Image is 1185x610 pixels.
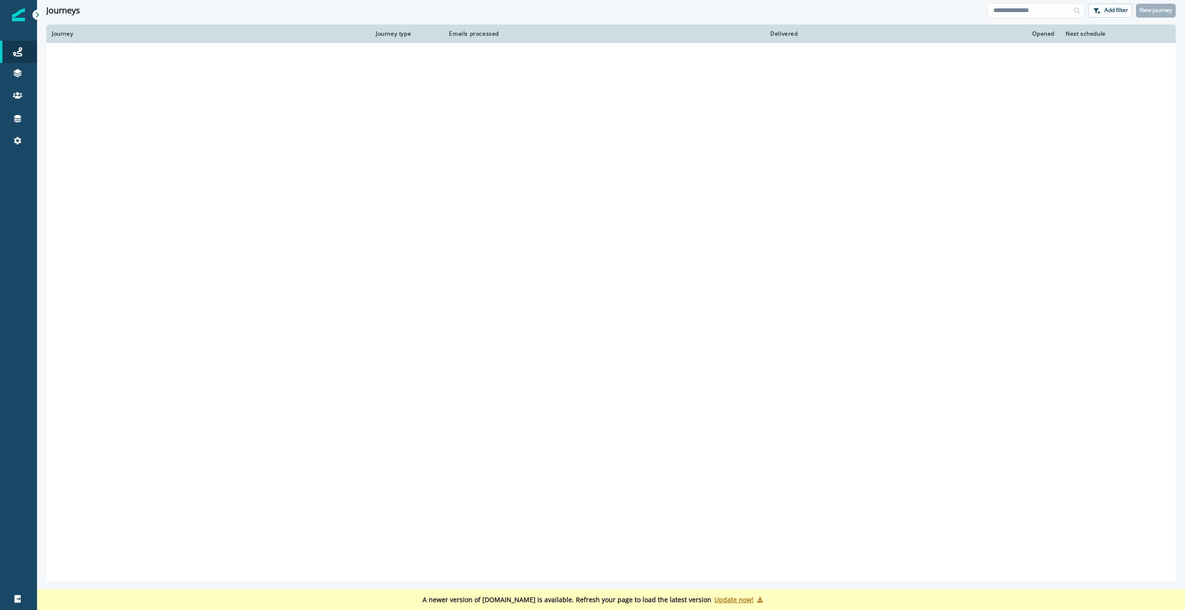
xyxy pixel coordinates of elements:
div: Journey type [376,30,434,37]
h1: Journeys [46,6,80,16]
div: Emails processed [445,30,499,37]
p: Update now! [714,595,754,604]
p: Add filter [1104,7,1128,13]
div: Next schedule [1066,30,1147,37]
div: Journey [52,30,365,37]
div: Delivered [510,30,798,37]
button: Add filter [1088,4,1132,18]
button: Update now! [714,595,763,604]
button: New journey [1136,4,1176,18]
img: Inflection [12,8,25,21]
p: New journey [1140,7,1172,13]
div: Opened [809,30,1054,37]
p: A newer version of [DOMAIN_NAME] is available. Refresh your page to load the latest version [423,595,711,604]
